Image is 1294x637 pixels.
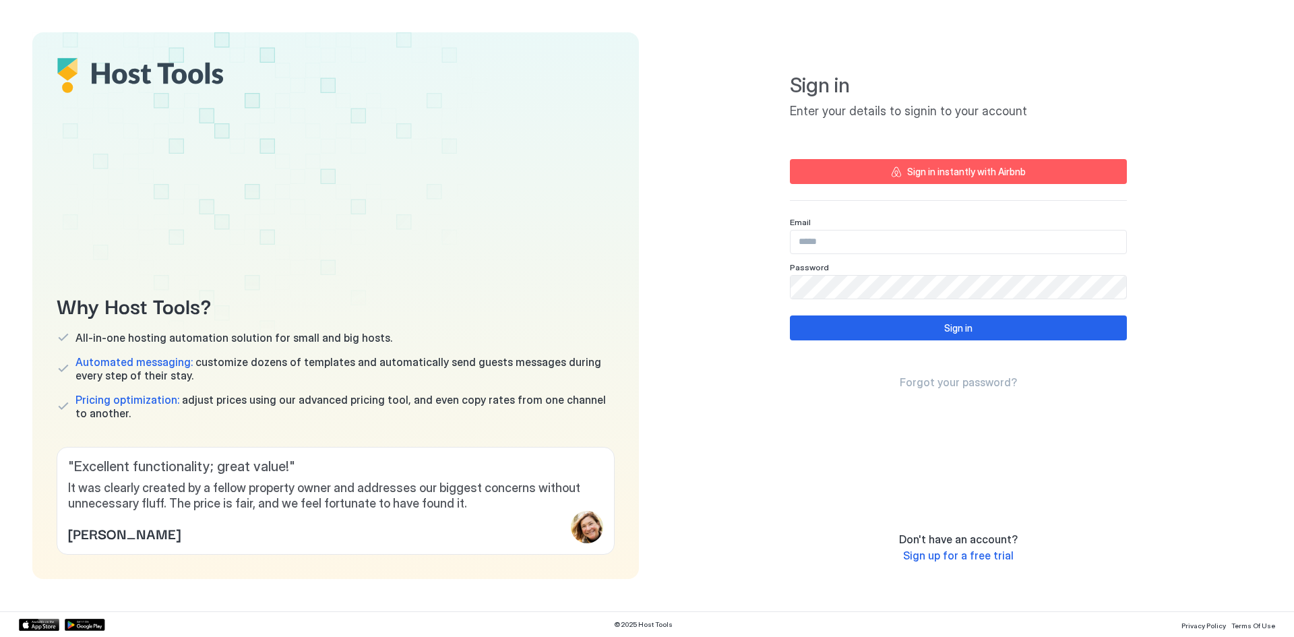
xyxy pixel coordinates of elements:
[65,619,105,631] a: Google Play Store
[68,458,603,475] span: " Excellent functionality; great value! "
[900,375,1017,390] a: Forgot your password?
[903,549,1014,563] a: Sign up for a free trial
[75,355,615,382] span: customize dozens of templates and automatically send guests messages during every step of their s...
[614,620,673,629] span: © 2025 Host Tools
[19,619,59,631] a: App Store
[75,331,392,344] span: All-in-one hosting automation solution for small and big hosts.
[57,290,615,320] span: Why Host Tools?
[791,231,1126,253] input: Input Field
[791,276,1126,299] input: Input Field
[790,315,1127,340] button: Sign in
[68,481,603,511] span: It was clearly created by a fellow property owner and addresses our biggest concerns without unne...
[1231,621,1275,630] span: Terms Of Use
[900,375,1017,389] span: Forgot your password?
[790,159,1127,184] button: Sign in instantly with Airbnb
[75,355,193,369] span: Automated messaging:
[1181,617,1226,632] a: Privacy Policy
[790,104,1127,119] span: Enter your details to signin to your account
[944,321,973,335] div: Sign in
[571,511,603,543] div: profile
[68,523,181,543] span: [PERSON_NAME]
[790,262,829,272] span: Password
[75,393,615,420] span: adjust prices using our advanced pricing tool, and even copy rates from one channel to another.
[1181,621,1226,630] span: Privacy Policy
[899,533,1018,546] span: Don't have an account?
[790,217,811,227] span: Email
[790,73,1127,98] span: Sign in
[907,164,1026,179] div: Sign in instantly with Airbnb
[1231,617,1275,632] a: Terms Of Use
[75,393,179,406] span: Pricing optimization:
[903,549,1014,562] span: Sign up for a free trial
